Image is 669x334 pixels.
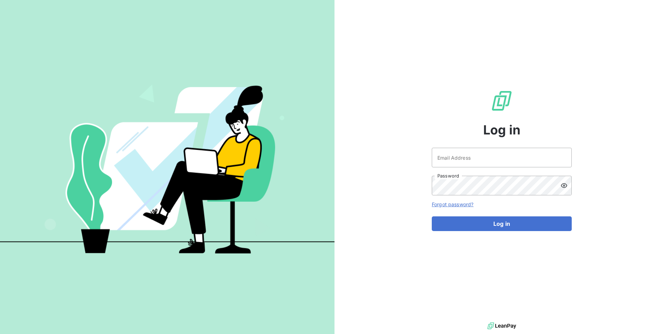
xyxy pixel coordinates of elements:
img: logo [487,321,516,331]
a: Forgot password? [432,201,473,207]
span: Log in [483,120,521,139]
input: placeholder [432,148,572,167]
button: Log in [432,216,572,231]
img: LeanPay Logo [491,90,513,112]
